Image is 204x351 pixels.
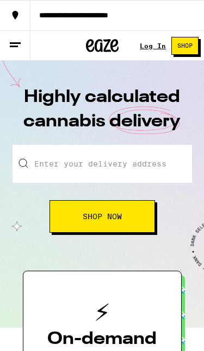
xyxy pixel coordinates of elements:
[140,42,166,49] a: Log In
[166,37,204,55] a: Shop
[171,37,199,55] button: Shop
[21,85,184,145] h1: Highly calculated cannabis delivery
[13,145,192,183] input: Enter your delivery address
[50,200,155,233] button: Shop Now
[177,43,193,49] span: Shop
[83,213,122,220] span: Shop Now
